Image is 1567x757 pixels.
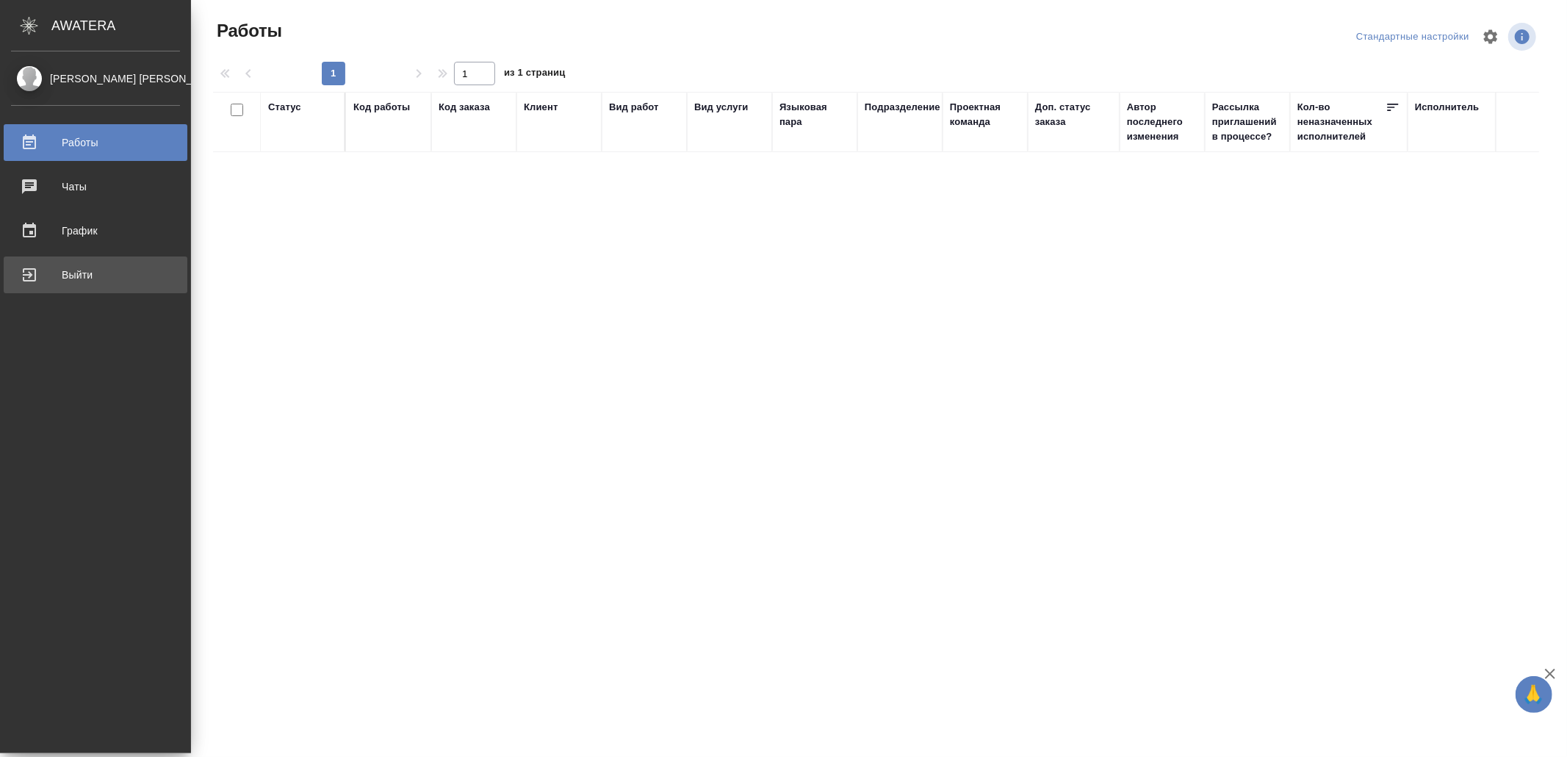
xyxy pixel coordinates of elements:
div: Автор последнего изменения [1127,100,1197,144]
div: Код работы [353,100,410,115]
div: Доп. статус заказа [1035,100,1112,129]
div: Вид услуги [694,100,749,115]
div: Рассылка приглашений в процессе? [1212,100,1283,144]
a: График [4,212,187,249]
a: Выйти [4,256,187,293]
div: Языковая пара [779,100,850,129]
div: Статус [268,100,301,115]
div: AWATERA [51,11,191,40]
div: Вид работ [609,100,659,115]
div: Чаты [11,176,180,198]
span: 🙏 [1521,679,1546,710]
div: split button [1352,26,1473,49]
div: Код заказа [439,100,490,115]
div: [PERSON_NAME] [PERSON_NAME] [11,71,180,87]
div: Проектная команда [950,100,1020,129]
div: Клиент [524,100,558,115]
button: 🙏 [1516,676,1552,713]
div: Исполнитель [1415,100,1480,115]
div: Выйти [11,264,180,286]
div: График [11,220,180,242]
a: Чаты [4,168,187,205]
div: Подразделение [865,100,940,115]
span: из 1 страниц [504,64,566,85]
span: Настроить таблицу [1473,19,1508,54]
span: Работы [213,19,282,43]
div: Кол-во неназначенных исполнителей [1297,100,1386,144]
a: Работы [4,124,187,161]
div: Работы [11,132,180,154]
span: Посмотреть информацию [1508,23,1539,51]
